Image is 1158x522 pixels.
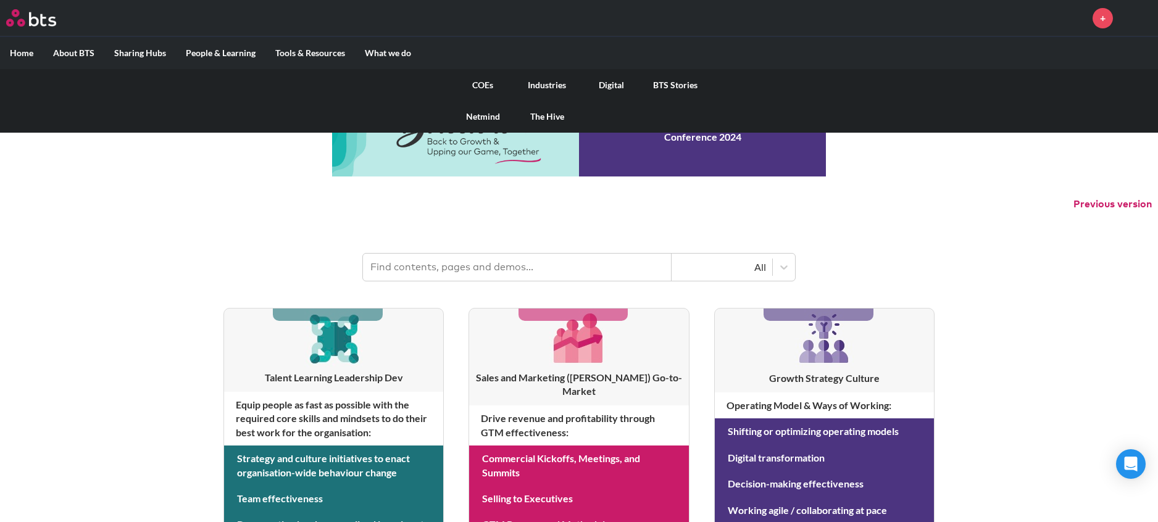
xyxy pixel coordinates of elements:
[265,37,355,69] label: Tools & Resources
[469,405,688,445] h4: Drive revenue and profitability through GTM effectiveness :
[1122,3,1152,33] img: Sally Lemuel
[176,37,265,69] label: People & Learning
[1116,449,1146,479] div: Open Intercom Messenger
[304,309,363,367] img: [object Object]
[6,9,79,27] a: Go home
[355,37,421,69] label: What we do
[715,371,934,385] h3: Growth Strategy Culture
[469,371,688,399] h3: Sales and Marketing ([PERSON_NAME]) Go-to-Market
[678,260,766,274] div: All
[224,392,443,445] h4: Equip people as fast as possible with the required core skills and mindsets to do their best work...
[43,37,104,69] label: About BTS
[1122,3,1152,33] a: Profile
[715,392,934,418] h4: Operating Model & Ways of Working :
[549,309,608,367] img: [object Object]
[363,254,672,281] input: Find contents, pages and demos...
[794,309,854,368] img: [object Object]
[104,37,176,69] label: Sharing Hubs
[6,9,56,27] img: BTS Logo
[1073,197,1152,211] button: Previous version
[1093,8,1113,28] a: +
[224,371,443,384] h3: Talent Learning Leadership Dev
